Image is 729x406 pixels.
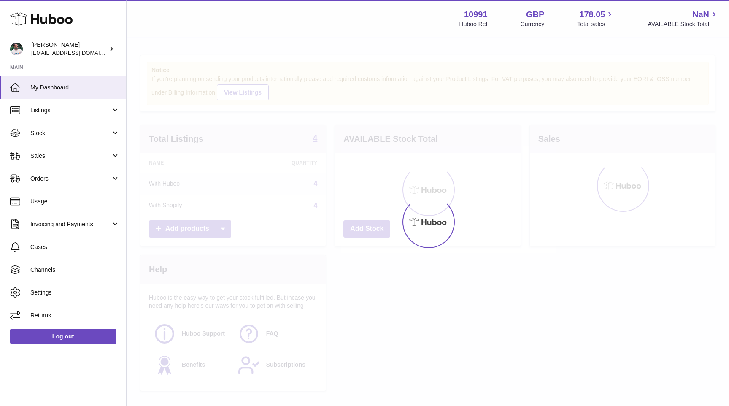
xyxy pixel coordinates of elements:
[30,175,111,183] span: Orders
[30,289,120,297] span: Settings
[30,311,120,319] span: Returns
[526,9,544,20] strong: GBP
[464,9,488,20] strong: 10991
[692,9,709,20] span: NaN
[30,266,120,274] span: Channels
[30,220,111,228] span: Invoicing and Payments
[30,129,111,137] span: Stock
[521,20,545,28] div: Currency
[459,20,488,28] div: Huboo Ref
[30,106,111,114] span: Listings
[30,243,120,251] span: Cases
[30,84,120,92] span: My Dashboard
[30,198,120,206] span: Usage
[648,20,719,28] span: AVAILABLE Stock Total
[579,9,605,20] span: 178.05
[10,43,23,55] img: timshieff@gmail.com
[577,20,615,28] span: Total sales
[31,41,107,57] div: [PERSON_NAME]
[31,49,124,56] span: [EMAIL_ADDRESS][DOMAIN_NAME]
[648,9,719,28] a: NaN AVAILABLE Stock Total
[30,152,111,160] span: Sales
[10,329,116,344] a: Log out
[577,9,615,28] a: 178.05 Total sales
